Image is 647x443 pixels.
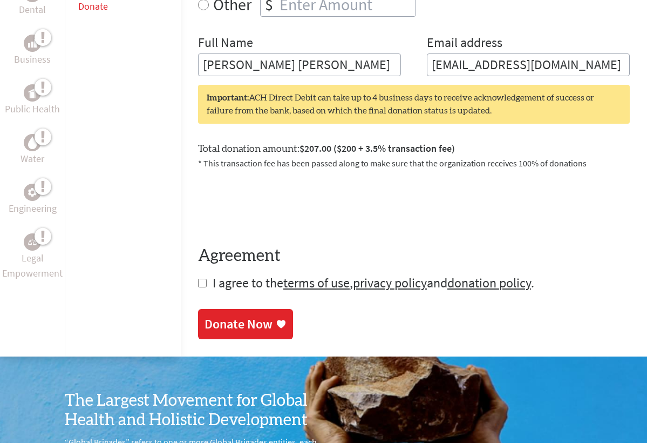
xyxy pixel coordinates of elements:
img: Engineering [28,188,37,197]
div: Engineering [24,184,41,201]
a: EngineeringEngineering [9,184,57,216]
strong: Important: [207,93,249,102]
img: Public Health [28,88,37,98]
div: Business [24,35,41,52]
input: Your Email [427,53,630,76]
p: Public Health [5,102,60,117]
div: ACH Direct Debit can take up to 4 business days to receive acknowledgement of success or failure ... [198,85,630,124]
span: $207.00 ($200 + 3.5% transaction fee) [299,142,455,155]
p: Business [14,52,51,67]
img: Water [28,137,37,149]
h3: The Largest Movement for Global Health and Holistic Development [65,391,324,430]
div: Water [24,134,41,151]
div: Donate Now [205,316,273,333]
a: Public HealthPublic Health [5,84,60,117]
label: Total donation amount: [198,141,455,157]
div: Legal Empowerment [24,233,41,251]
a: BusinessBusiness [14,35,51,67]
a: Donate Now [198,309,293,339]
p: Engineering [9,201,57,216]
p: Legal Empowerment [2,251,63,281]
p: * This transaction fee has been passed along to make sure that the organization receives 100% of ... [198,157,630,170]
a: donation policy [447,274,531,291]
label: Email address [427,34,502,53]
p: Water [21,151,44,166]
input: Enter Full Name [198,53,401,76]
div: Public Health [24,84,41,102]
img: Business [28,39,37,48]
label: Full Name [198,34,253,53]
h4: Agreement [198,246,630,266]
span: I agree to the , and . [213,274,534,291]
a: terms of use [283,274,350,291]
a: WaterWater [21,134,44,166]
img: Legal Empowerment [28,239,37,245]
p: Dental [19,2,46,17]
a: privacy policy [353,274,427,291]
iframe: reCAPTCHA [198,183,362,225]
a: Legal EmpowermentLegal Empowerment [2,233,63,281]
